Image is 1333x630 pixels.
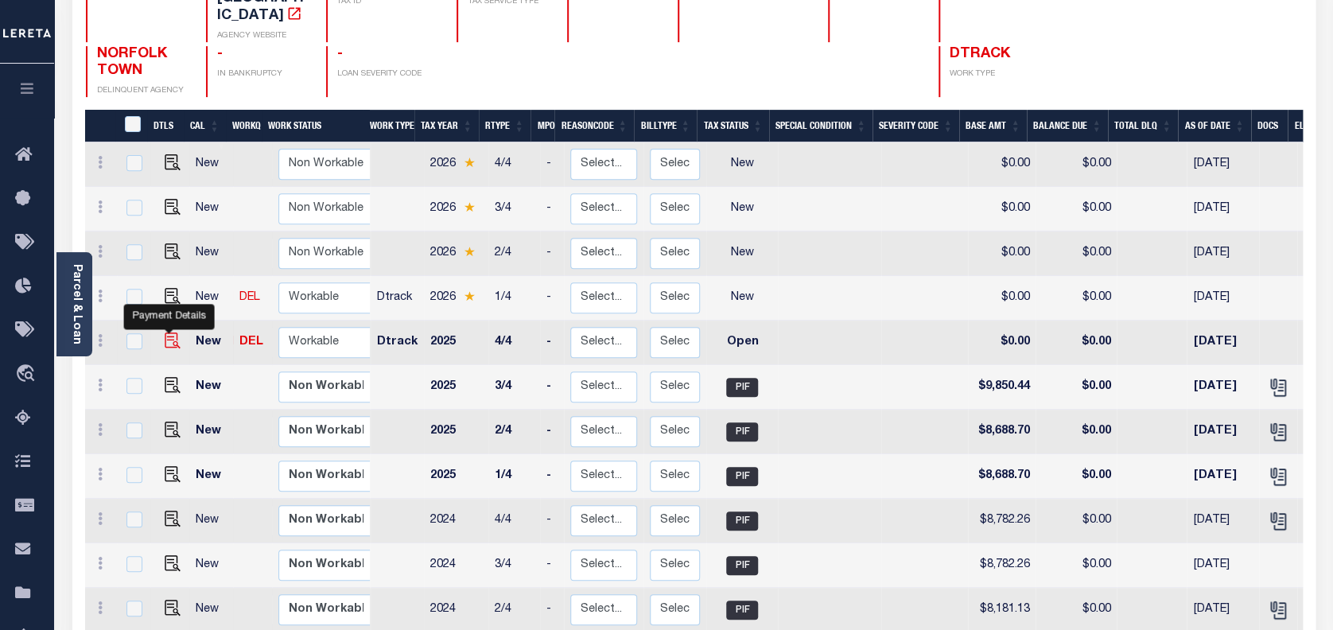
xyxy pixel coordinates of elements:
[464,247,475,257] img: Star.svg
[1036,454,1117,499] td: $0.00
[726,378,758,397] span: PIF
[968,142,1036,187] td: $0.00
[726,601,758,620] span: PIF
[488,276,540,321] td: 1/4
[706,231,778,276] td: New
[424,499,488,543] td: 2024
[968,410,1036,454] td: $8,688.70
[726,556,758,575] span: PIF
[371,321,424,365] td: Dtrack
[424,142,488,187] td: 2026
[540,321,564,365] td: -
[540,365,564,410] td: -
[726,467,758,486] span: PIF
[217,68,307,80] p: IN BANKRUPTCY
[950,68,1040,80] p: WORK TYPE
[634,110,697,142] th: BillType: activate to sort column ascending
[540,410,564,454] td: -
[71,264,82,344] a: Parcel & Loan
[540,187,564,231] td: -
[189,454,233,499] td: New
[184,110,226,142] th: CAL: activate to sort column ascending
[1187,365,1259,410] td: [DATE]
[706,276,778,321] td: New
[540,499,564,543] td: -
[189,499,233,543] td: New
[424,231,488,276] td: 2026
[337,47,343,61] span: -
[1036,142,1117,187] td: $0.00
[217,47,223,61] span: -
[950,47,1010,61] span: DTRACK
[1187,454,1259,499] td: [DATE]
[488,365,540,410] td: 3/4
[1036,276,1117,321] td: $0.00
[424,410,488,454] td: 2025
[97,85,187,97] p: DELINQUENT AGENCY
[424,365,488,410] td: 2025
[189,365,233,410] td: New
[1036,187,1117,231] td: $0.00
[488,187,540,231] td: 3/4
[1187,499,1259,543] td: [DATE]
[189,187,233,231] td: New
[968,231,1036,276] td: $0.00
[479,110,530,142] th: RType: activate to sort column ascending
[464,202,475,212] img: Star.svg
[554,110,634,142] th: ReasonCode: activate to sort column ascending
[488,321,540,365] td: 4/4
[217,30,307,42] p: AGENCY WEBSITE
[262,110,370,142] th: Work Status
[1036,499,1117,543] td: $0.00
[189,410,233,454] td: New
[968,321,1036,365] td: $0.00
[239,336,263,348] a: DEL
[488,231,540,276] td: 2/4
[706,187,778,231] td: New
[726,511,758,531] span: PIF
[968,454,1036,499] td: $8,688.70
[968,187,1036,231] td: $0.00
[1036,231,1117,276] td: $0.00
[363,110,414,142] th: Work Type
[1251,110,1288,142] th: Docs
[189,276,233,321] td: New
[872,110,959,142] th: Severity Code: activate to sort column ascending
[414,110,479,142] th: Tax Year: activate to sort column ascending
[706,321,778,365] td: Open
[488,454,540,499] td: 1/4
[488,499,540,543] td: 4/4
[540,543,564,588] td: -
[97,47,167,79] span: NORFOLK TOWN
[540,231,564,276] td: -
[464,291,475,301] img: Star.svg
[115,110,148,142] th: &nbsp;
[1187,321,1259,365] td: [DATE]
[697,110,769,142] th: Tax Status: activate to sort column ascending
[726,422,758,441] span: PIF
[371,276,424,321] td: Dtrack
[1187,276,1259,321] td: [DATE]
[540,142,564,187] td: -
[189,142,233,187] td: New
[1187,231,1259,276] td: [DATE]
[968,276,1036,321] td: $0.00
[540,276,564,321] td: -
[959,110,1027,142] th: Base Amt: activate to sort column ascending
[530,110,554,142] th: MPO
[424,454,488,499] td: 2025
[540,454,564,499] td: -
[1108,110,1178,142] th: Total DLQ: activate to sort column ascending
[189,543,233,588] td: New
[488,543,540,588] td: 3/4
[189,321,233,365] td: New
[1036,365,1117,410] td: $0.00
[1187,187,1259,231] td: [DATE]
[424,543,488,588] td: 2024
[1027,110,1108,142] th: Balance Due: activate to sort column ascending
[1036,543,1117,588] td: $0.00
[464,157,475,168] img: Star.svg
[15,364,41,385] i: travel_explore
[1036,321,1117,365] td: $0.00
[424,276,488,321] td: 2026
